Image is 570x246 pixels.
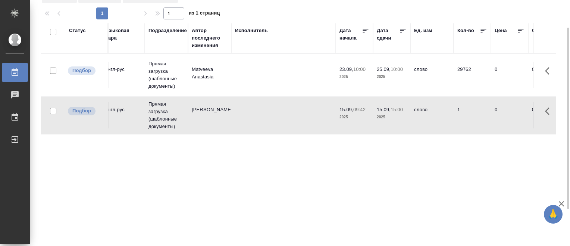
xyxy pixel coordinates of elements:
button: Здесь прячутся важные кнопки [541,62,558,80]
td: 0 [491,62,528,88]
p: 2025 [377,73,407,81]
span: из 1 страниц [189,9,220,19]
div: Цена [495,27,507,34]
p: 15:00 [391,107,403,112]
div: Исполнитель [235,27,268,34]
td: Прямая загрузка (шаблонные документы) [145,97,188,134]
button: 🙏 [544,205,563,224]
div: Кол-во [457,27,474,34]
td: англ-рус [101,62,145,88]
td: слово [410,62,454,88]
td: Прямая загрузка (шаблонные документы) [145,56,188,94]
td: слово [410,102,454,128]
div: Можно подбирать исполнителей [67,66,104,76]
p: 15.09, [339,107,353,112]
p: 2025 [377,113,407,121]
p: 2025 [339,113,369,121]
td: 0,00 ₽ [528,102,566,128]
div: Языковая пара [105,27,141,42]
p: 15.09, [377,107,391,112]
td: Matveeva Anastasia [188,62,231,88]
p: 10:00 [353,66,366,72]
div: Статус [69,27,86,34]
p: 09:42 [353,107,366,112]
p: 2025 [339,73,369,81]
p: 10:00 [391,66,403,72]
td: англ-рус [101,102,145,128]
p: 23.09, [339,66,353,72]
p: 25.09, [377,66,391,72]
div: Можно подбирать исполнителей [67,106,104,116]
td: 1 [454,102,491,128]
div: Дата сдачи [377,27,399,42]
span: 🙏 [547,206,560,222]
td: [PERSON_NAME] [188,102,231,128]
td: 29762 [454,62,491,88]
div: Дата начала [339,27,362,42]
p: Подбор [72,107,91,115]
div: Сумма [532,27,548,34]
td: 0,00 ₽ [528,62,566,88]
div: Автор последнего изменения [192,27,228,49]
div: Подразделение [148,27,187,34]
p: Подбор [72,67,91,74]
div: Ед. изм [414,27,432,34]
button: Здесь прячутся важные кнопки [541,102,558,120]
td: 0 [491,102,528,128]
